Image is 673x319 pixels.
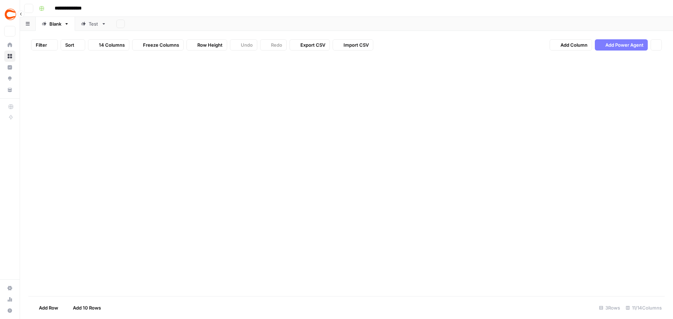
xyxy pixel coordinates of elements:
[36,41,47,48] span: Filter
[271,41,282,48] span: Redo
[197,41,223,48] span: Row Height
[4,294,15,305] a: Usage
[4,73,15,84] a: Opportunities
[4,6,15,23] button: Workspace: Covers
[4,8,17,21] img: Covers Logo
[596,302,623,313] div: 3 Rows
[4,283,15,294] a: Settings
[88,39,129,51] button: 14 Columns
[241,41,253,48] span: Undo
[560,41,587,48] span: Add Column
[65,41,74,48] span: Sort
[260,39,287,51] button: Redo
[62,302,105,313] button: Add 10 Rows
[39,304,58,311] span: Add Row
[132,39,184,51] button: Freeze Columns
[550,39,592,51] button: Add Column
[186,39,227,51] button: Row Height
[4,305,15,316] button: Help + Support
[143,41,179,48] span: Freeze Columns
[4,39,15,51] a: Home
[49,20,61,27] div: Blank
[31,39,58,51] button: Filter
[99,41,125,48] span: 14 Columns
[300,41,325,48] span: Export CSV
[28,302,62,313] button: Add Row
[605,41,644,48] span: Add Power Agent
[4,84,15,95] a: Your Data
[36,17,75,31] a: Blank
[623,302,665,313] div: 11/14 Columns
[73,304,101,311] span: Add 10 Rows
[333,39,373,51] button: Import CSV
[290,39,330,51] button: Export CSV
[89,20,98,27] div: Test
[75,17,112,31] a: Test
[61,39,85,51] button: Sort
[344,41,369,48] span: Import CSV
[230,39,257,51] button: Undo
[595,39,648,51] button: Add Power Agent
[4,51,15,62] a: Browse
[4,62,15,73] a: Insights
